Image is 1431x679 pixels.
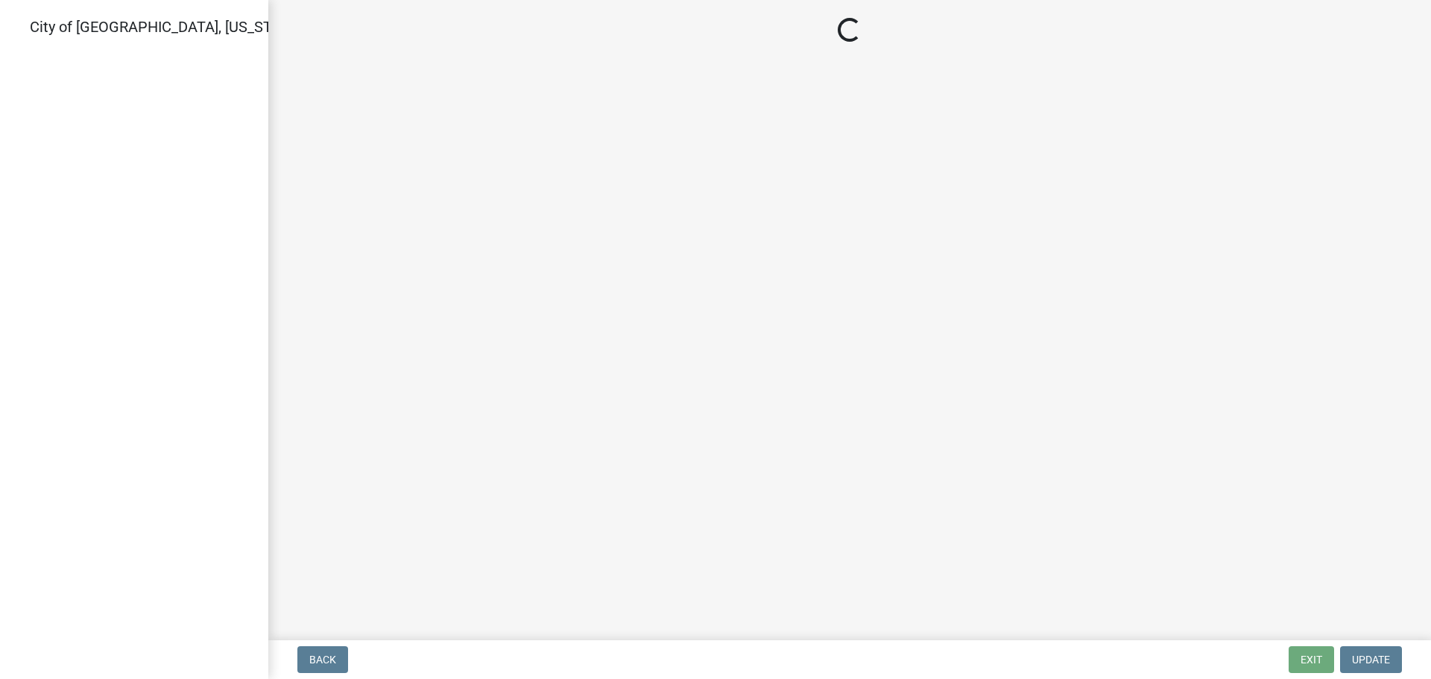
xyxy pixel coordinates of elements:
[1352,654,1390,666] span: Update
[1340,646,1402,673] button: Update
[1289,646,1334,673] button: Exit
[30,18,301,36] span: City of [GEOGRAPHIC_DATA], [US_STATE]
[309,654,336,666] span: Back
[297,646,348,673] button: Back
